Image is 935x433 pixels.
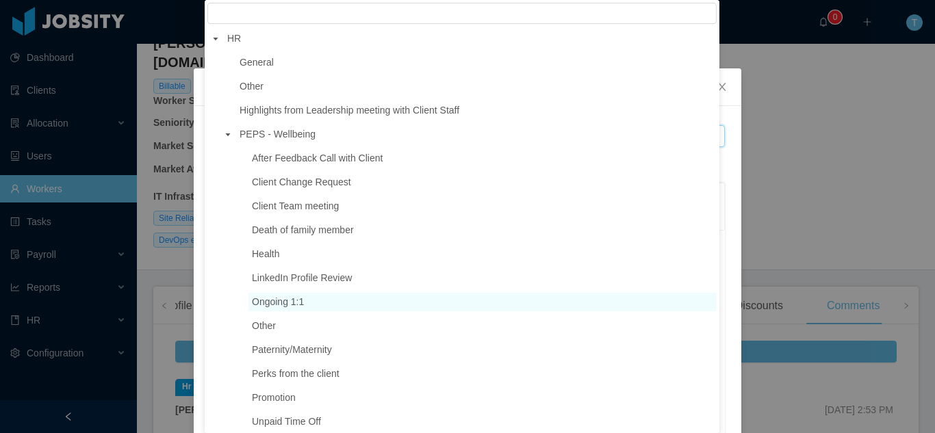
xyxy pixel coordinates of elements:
span: Health [252,248,279,259]
span: Paternity/Maternity [248,341,717,359]
span: Promotion [252,392,296,403]
span: Unpaid Time Off [248,412,717,431]
span: After Feedback Call with Client [252,153,383,163]
input: filter select [207,3,717,24]
span: PEPS - Wellbeing [236,125,717,144]
span: General [236,53,717,72]
span: Client Team meeting [248,197,717,215]
span: HR [227,33,241,44]
span: Perks from the client [252,368,340,379]
span: HR [224,29,717,48]
span: Perks from the client [248,365,717,383]
span: Paternity/Maternity [252,344,332,355]
span: LinkedIn Profile Review [248,269,717,287]
i: icon: caret-down [225,131,231,138]
span: Health [248,245,717,263]
span: Highlights from Leadership meeting with Client Staff [236,101,717,120]
span: Other [236,77,717,96]
i: icon: close [717,81,728,92]
span: Promotion [248,389,717,407]
span: Client Change Request [252,176,351,187]
span: Other [240,81,264,92]
span: LinkedIn Profile Review [252,272,352,283]
span: Ongoing 1:1 [252,296,304,307]
span: Death of family member [252,224,354,235]
span: Client Change Request [248,173,717,192]
span: Highlights from Leadership meeting with Client Staff [240,105,459,116]
i: icon: caret-down [212,36,219,42]
span: General [240,57,274,68]
span: Unpaid Time Off [252,416,321,427]
span: Other [252,320,276,331]
span: After Feedback Call with Client [248,149,717,168]
span: Other [248,317,717,335]
button: Close [703,68,741,107]
span: PEPS - Wellbeing [240,129,316,140]
span: Death of family member [248,221,717,239]
span: Ongoing 1:1 [248,293,717,311]
span: Client Team meeting [252,200,339,211]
